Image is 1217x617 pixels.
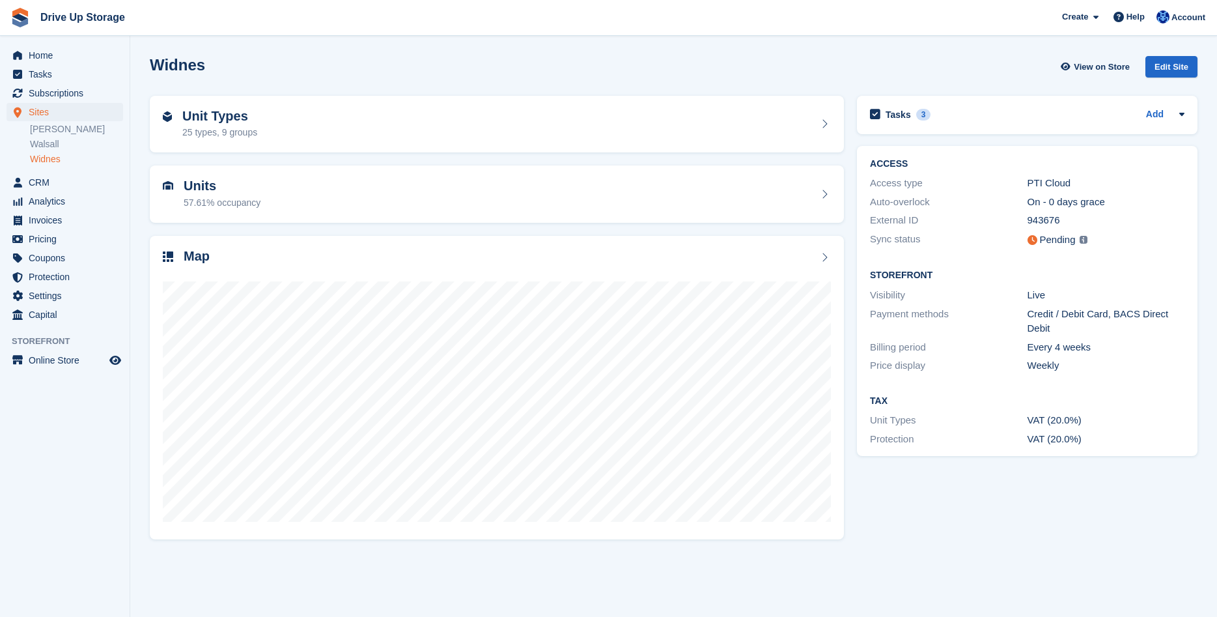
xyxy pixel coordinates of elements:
div: 3 [916,109,931,121]
span: Protection [29,268,107,286]
div: VAT (20.0%) [1028,432,1184,447]
span: Storefront [12,335,130,348]
a: Units 57.61% occupancy [150,165,844,223]
h2: Tax [870,396,1184,407]
a: View on Store [1059,56,1135,78]
div: Edit Site [1145,56,1197,78]
span: Sites [29,103,107,121]
div: Protection [870,432,1027,447]
div: Visibility [870,288,1027,303]
h2: Storefront [870,270,1184,281]
a: menu [7,84,123,102]
span: Help [1126,10,1145,23]
a: menu [7,46,123,65]
a: Walsall [30,138,123,151]
a: menu [7,249,123,267]
img: icon-info-grey-7440780725fd019a000dd9b08b2336e03edf1995a4989e88bcd33f0948082b44.svg [1080,236,1087,244]
img: unit-icn-7be61d7bf1b0ce9d3e12c5938cc71ed9869f7b940bace4675aadf7bd6d80202e.svg [163,181,173,190]
div: Access type [870,176,1027,191]
div: Credit / Debit Card, BACS Direct Debit [1028,307,1184,336]
a: Drive Up Storage [35,7,130,28]
img: unit-type-icn-2b2737a686de81e16bb02015468b77c625bbabd49415b5ef34ead5e3b44a266d.svg [163,111,172,122]
a: menu [7,65,123,83]
span: Invoices [29,211,107,229]
div: Price display [870,358,1027,373]
span: Home [29,46,107,65]
span: Tasks [29,65,107,83]
div: 57.61% occupancy [184,196,260,210]
div: VAT (20.0%) [1028,413,1184,428]
div: 943676 [1028,213,1184,228]
h2: Map [184,249,210,264]
span: Pricing [29,230,107,248]
img: map-icn-33ee37083ee616e46c38cad1a60f524a97daa1e2b2c8c0bc3eb3415660979fc1.svg [163,251,173,262]
a: menu [7,173,123,192]
span: Create [1062,10,1088,23]
h2: Tasks [886,109,911,121]
a: menu [7,268,123,286]
span: Capital [29,306,107,324]
div: Auto-overlock [870,195,1027,210]
a: Map [150,236,844,540]
h2: Widnes [150,56,205,74]
span: Subscriptions [29,84,107,102]
a: Edit Site [1145,56,1197,83]
a: menu [7,192,123,210]
span: Online Store [29,351,107,369]
div: Unit Types [870,413,1027,428]
a: menu [7,287,123,305]
a: Unit Types 25 types, 9 groups [150,96,844,153]
a: menu [7,351,123,369]
h2: ACCESS [870,159,1184,169]
div: Payment methods [870,307,1027,336]
a: menu [7,211,123,229]
a: menu [7,306,123,324]
div: External ID [870,213,1027,228]
span: Settings [29,287,107,305]
span: Coupons [29,249,107,267]
div: On - 0 days grace [1028,195,1184,210]
div: Weekly [1028,358,1184,373]
div: Sync status [870,232,1027,248]
div: Pending [1040,233,1076,248]
a: menu [7,230,123,248]
div: Billing period [870,340,1027,355]
span: Analytics [29,192,107,210]
div: Every 4 weeks [1028,340,1184,355]
span: View on Store [1074,61,1130,74]
a: menu [7,103,123,121]
img: Widnes Team [1156,10,1169,23]
span: CRM [29,173,107,192]
h2: Units [184,179,260,194]
div: Live [1028,288,1184,303]
a: Widnes [30,153,123,165]
h2: Unit Types [182,109,257,124]
img: stora-icon-8386f47178a22dfd0bd8f6a31ec36ba5ce8667c1dd55bd0f319d3a0aa187defe.svg [10,8,30,27]
div: PTI Cloud [1028,176,1184,191]
span: Account [1171,11,1205,24]
a: Add [1146,108,1164,122]
a: [PERSON_NAME] [30,123,123,136]
div: 25 types, 9 groups [182,126,257,139]
a: Preview store [107,352,123,368]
